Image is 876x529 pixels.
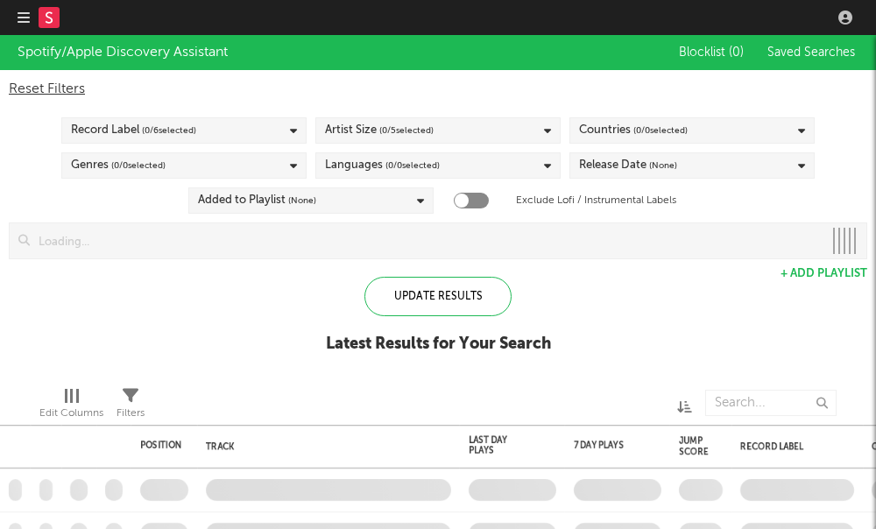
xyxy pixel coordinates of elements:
[679,436,709,457] div: Jump Score
[729,46,744,59] span: ( 0 )
[705,390,837,416] input: Search...
[325,155,440,176] div: Languages
[30,223,823,258] input: Loading...
[379,120,434,141] span: ( 0 / 5 selected)
[326,334,551,355] div: Latest Results for Your Search
[18,42,228,63] div: Spotify/Apple Discovery Assistant
[364,277,512,316] div: Update Results
[325,120,434,141] div: Artist Size
[198,190,316,211] div: Added to Playlist
[71,155,166,176] div: Genres
[469,435,530,456] div: Last Day Plays
[767,46,858,59] span: Saved Searches
[762,46,858,60] button: Saved Searches
[781,268,867,279] button: + Add Playlist
[740,441,845,452] div: Record Label
[516,190,676,211] label: Exclude Lofi / Instrumental Labels
[71,120,196,141] div: Record Label
[206,441,442,452] div: Track
[649,155,677,176] span: (None)
[579,155,677,176] div: Release Date
[579,120,688,141] div: Countries
[111,155,166,176] span: ( 0 / 0 selected)
[117,381,145,432] div: Filters
[9,79,867,100] div: Reset Filters
[39,403,103,424] div: Edit Columns
[679,46,744,59] span: Blocklist
[633,120,688,141] span: ( 0 / 0 selected)
[574,441,635,451] div: 7 Day Plays
[385,155,440,176] span: ( 0 / 0 selected)
[39,381,103,432] div: Edit Columns
[142,120,196,141] span: ( 0 / 6 selected)
[117,403,145,424] div: Filters
[288,190,316,211] span: (None)
[140,441,182,451] div: Position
